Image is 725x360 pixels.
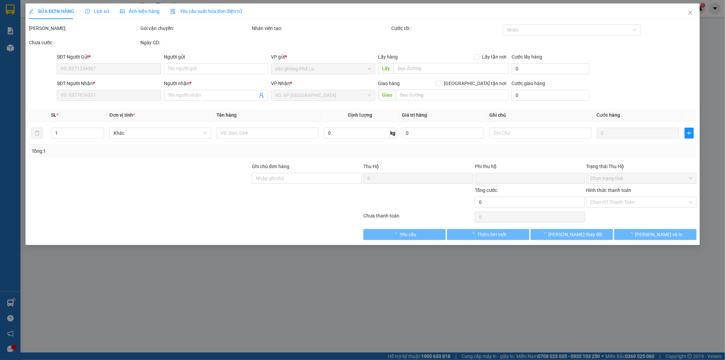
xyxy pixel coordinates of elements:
[590,173,692,183] span: Chọn trạng thái
[548,231,603,238] span: [PERSON_NAME] thay đổi
[512,54,542,60] label: Cước lấy hàng
[57,53,161,61] div: SĐT Người Gửi
[363,212,474,224] div: Chưa thanh toán
[441,80,509,87] span: [GEOGRAPHIC_DATA] tận nơi
[614,229,696,240] button: [PERSON_NAME] và In
[217,128,318,138] input: VD: Bàn, Ghế
[164,53,268,61] div: Người gửi
[378,89,396,100] span: Giao
[393,63,509,74] input: Dọc đường
[597,128,679,138] input: 0
[252,173,362,184] input: Ghi chú đơn hàng
[586,187,631,193] label: Hình thức thanh toán
[57,80,161,87] div: SĐT Người Nhận
[597,112,620,118] span: Cước hàng
[120,9,125,14] span: picture
[512,63,589,74] input: Cước lấy hàng
[489,128,591,138] input: Ghi Chú
[402,112,427,118] span: Giá trị hàng
[687,10,693,15] span: close
[363,229,446,240] button: Yêu cầu
[479,53,509,61] span: Lấy tận nơi
[170,9,176,14] img: icon
[477,231,506,238] span: Thêm ĐH mới
[120,9,159,14] span: Ảnh kiện hàng
[392,232,400,236] span: loading
[586,163,696,170] div: Trạng thái Thu Hộ
[252,24,390,32] div: Nhân viên tạo:
[29,24,139,32] div: [PERSON_NAME]:
[396,89,509,100] input: Dọc đường
[627,232,635,236] span: loading
[275,64,371,74] span: Văn phòng Phố Lu
[685,130,693,136] span: plus
[474,187,497,193] span: Tổng cước
[512,81,545,86] label: Cước giao hàng
[29,9,74,14] span: SỬA ĐƠN HÀNG
[487,109,594,122] th: Ghi chú
[400,231,416,238] span: Yêu cầu
[271,81,290,86] span: VP Nhận
[85,9,90,14] span: clock-circle
[109,112,135,118] span: Đơn vị tính
[447,229,529,240] button: Thêm ĐH mới
[363,164,379,169] span: Thu Hộ
[164,80,268,87] div: Người nhận
[391,24,501,32] div: Cước rồi :
[512,90,589,101] input: Cước giao hàng
[680,3,700,22] button: Close
[259,93,264,98] span: user-add
[32,128,42,138] button: delete
[217,112,237,118] span: Tên hàng
[85,9,109,14] span: Lịch sử
[348,112,372,118] span: Định lượng
[29,9,34,14] span: edit
[474,163,585,173] div: Phí thu hộ
[29,39,139,46] div: Chưa cước :
[378,54,397,60] span: Lấy hàng
[140,24,251,32] div: Gói vận chuyển:
[541,232,548,236] span: loading
[140,39,251,46] div: Ngày GD:
[252,164,289,169] label: Ghi chú đơn hàng
[32,147,280,155] div: Tổng: 1
[390,128,396,138] span: kg
[530,229,612,240] button: [PERSON_NAME] thay đổi
[51,112,56,118] span: SL
[271,53,375,61] div: VP gửi
[378,63,393,74] span: Lấy
[170,9,242,14] span: Yêu cầu xuất hóa đơn điện tử
[378,81,399,86] span: Giao hàng
[470,232,477,236] span: loading
[635,231,683,238] span: [PERSON_NAME] và In
[114,128,207,138] span: Khác
[684,128,693,138] button: plus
